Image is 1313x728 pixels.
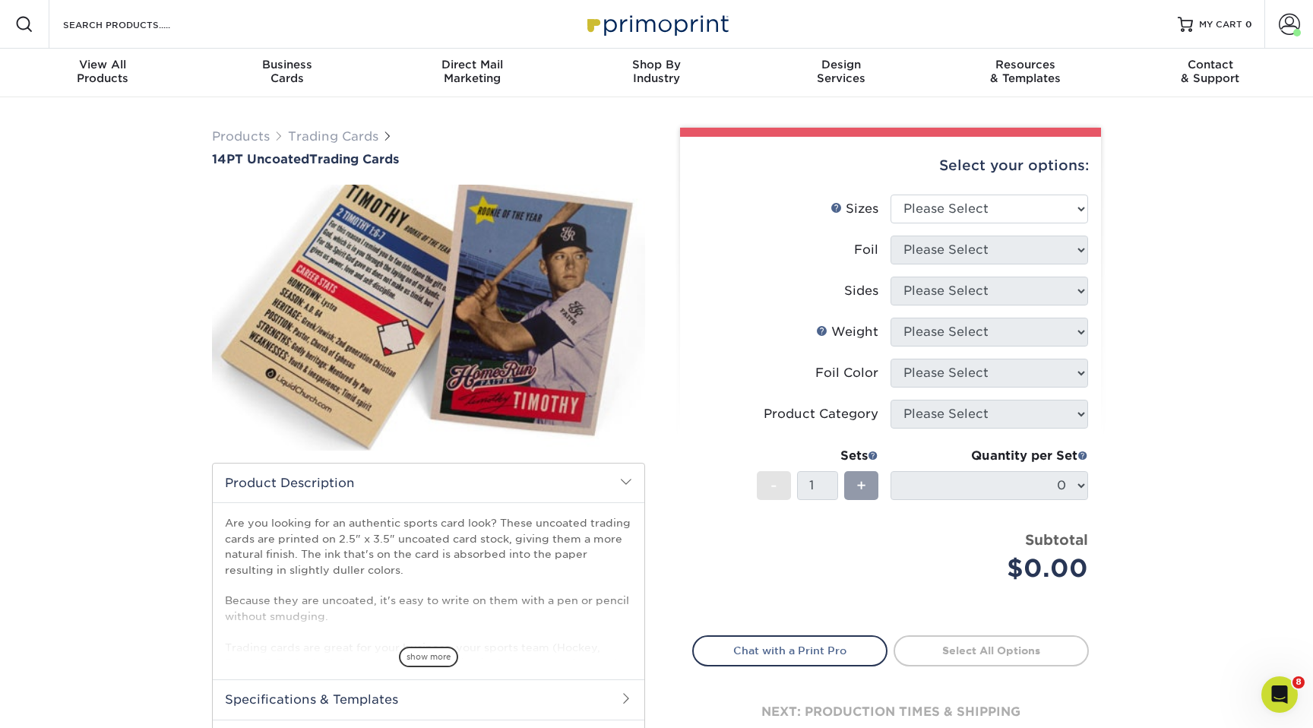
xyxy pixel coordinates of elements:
div: Select your options: [692,137,1089,195]
a: Shop ByIndustry [565,49,749,97]
div: Sizes [831,200,878,218]
span: Contact [1118,58,1302,71]
a: 14PT UncoatedTrading Cards [212,152,645,166]
div: Marketing [380,58,565,85]
span: Shop By [565,58,749,71]
p: Are you looking for an authentic sports card look? These uncoated trading cards are printed on 2.... [225,515,632,685]
div: $0.00 [902,550,1088,587]
span: Direct Mail [380,58,565,71]
span: 14PT Uncoated [212,152,309,166]
h2: Specifications & Templates [213,679,644,719]
div: Product Category [764,405,878,423]
span: Resources [933,58,1118,71]
a: Trading Cards [288,129,378,144]
div: Weight [816,323,878,341]
input: SEARCH PRODUCTS..... [62,15,210,33]
a: DesignServices [748,49,933,97]
div: Services [748,58,933,85]
span: 0 [1245,19,1252,30]
a: Select All Options [894,635,1089,666]
img: 14PT Uncoated 01 [212,168,645,467]
h1: Trading Cards [212,152,645,166]
a: BusinessCards [195,49,380,97]
span: show more [399,647,458,667]
div: Sides [844,282,878,300]
strong: Subtotal [1025,531,1088,548]
div: & Templates [933,58,1118,85]
div: Products [11,58,195,85]
iframe: Google Customer Reviews [4,682,129,723]
span: Business [195,58,380,71]
div: Quantity per Set [891,447,1088,465]
span: + [856,474,866,497]
div: Industry [565,58,749,85]
div: & Support [1118,58,1302,85]
div: Sets [757,447,878,465]
a: Resources& Templates [933,49,1118,97]
iframe: Intercom live chat [1261,676,1298,713]
img: Primoprint [581,8,732,40]
a: Contact& Support [1118,49,1302,97]
div: Cards [195,58,380,85]
a: Direct MailMarketing [380,49,565,97]
div: Foil [854,241,878,259]
span: - [770,474,777,497]
a: View AllProducts [11,49,195,97]
span: Design [748,58,933,71]
a: Chat with a Print Pro [692,635,887,666]
h2: Product Description [213,464,644,502]
span: 8 [1292,676,1305,688]
span: View All [11,58,195,71]
div: Foil Color [815,364,878,382]
span: MY CART [1199,18,1242,31]
a: Products [212,129,270,144]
